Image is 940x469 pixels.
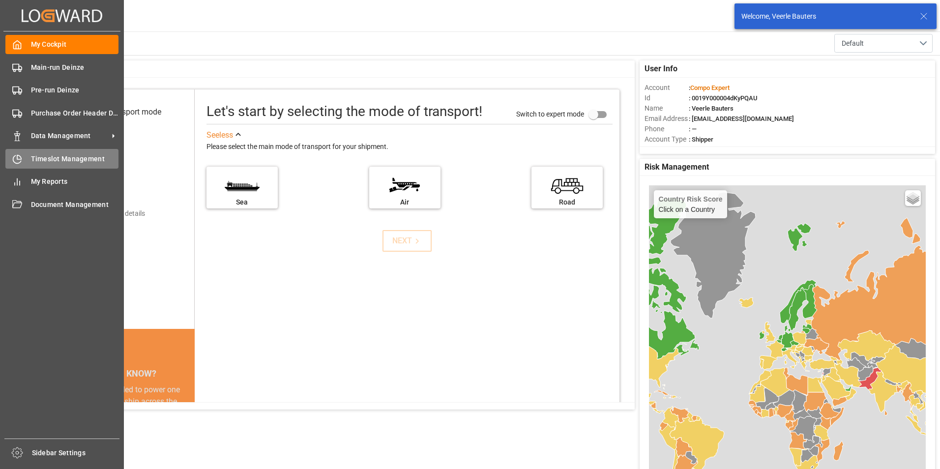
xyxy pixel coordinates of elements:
[84,208,145,219] div: Add shipping details
[659,195,723,213] div: Click on a Country
[206,101,482,122] div: Let's start by selecting the mode of transport!
[31,39,119,50] span: My Cockpit
[31,176,119,187] span: My Reports
[536,197,598,207] div: Road
[645,63,677,75] span: User Info
[5,35,118,54] a: My Cockpit
[741,11,911,22] div: Welcome, Veerle Bauters
[690,84,730,91] span: Compo Expert
[211,197,273,207] div: Sea
[834,34,933,53] button: open menu
[382,230,432,252] button: NEXT
[689,94,758,102] span: : 0019Y000004dKyPQAU
[645,114,689,124] span: Email Address
[392,235,422,247] div: NEXT
[645,161,709,173] span: Risk Management
[645,83,689,93] span: Account
[206,129,233,141] div: See less
[689,84,730,91] span: :
[31,85,119,95] span: Pre-run Deinze
[689,125,697,133] span: : —
[645,93,689,103] span: Id
[374,197,436,207] div: Air
[645,124,689,134] span: Phone
[905,190,921,206] a: Layers
[645,103,689,114] span: Name
[181,384,195,467] button: next slide / item
[32,448,120,458] span: Sidebar Settings
[31,62,119,73] span: Main-run Deinze
[689,115,794,122] span: : [EMAIL_ADDRESS][DOMAIN_NAME]
[689,136,713,143] span: : Shipper
[31,200,119,210] span: Document Management
[31,154,119,164] span: Timeslot Management
[645,134,689,145] span: Account Type
[516,110,584,117] span: Switch to expert mode
[5,103,118,122] a: Purchase Order Header Deinze
[689,105,734,112] span: : Veerle Bauters
[31,131,109,141] span: Data Management
[31,108,119,118] span: Purchase Order Header Deinze
[5,149,118,168] a: Timeslot Management
[842,38,864,49] span: Default
[206,141,613,153] div: Please select the main mode of transport for your shipment.
[659,195,723,203] h4: Country Risk Score
[5,58,118,77] a: Main-run Deinze
[5,81,118,100] a: Pre-run Deinze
